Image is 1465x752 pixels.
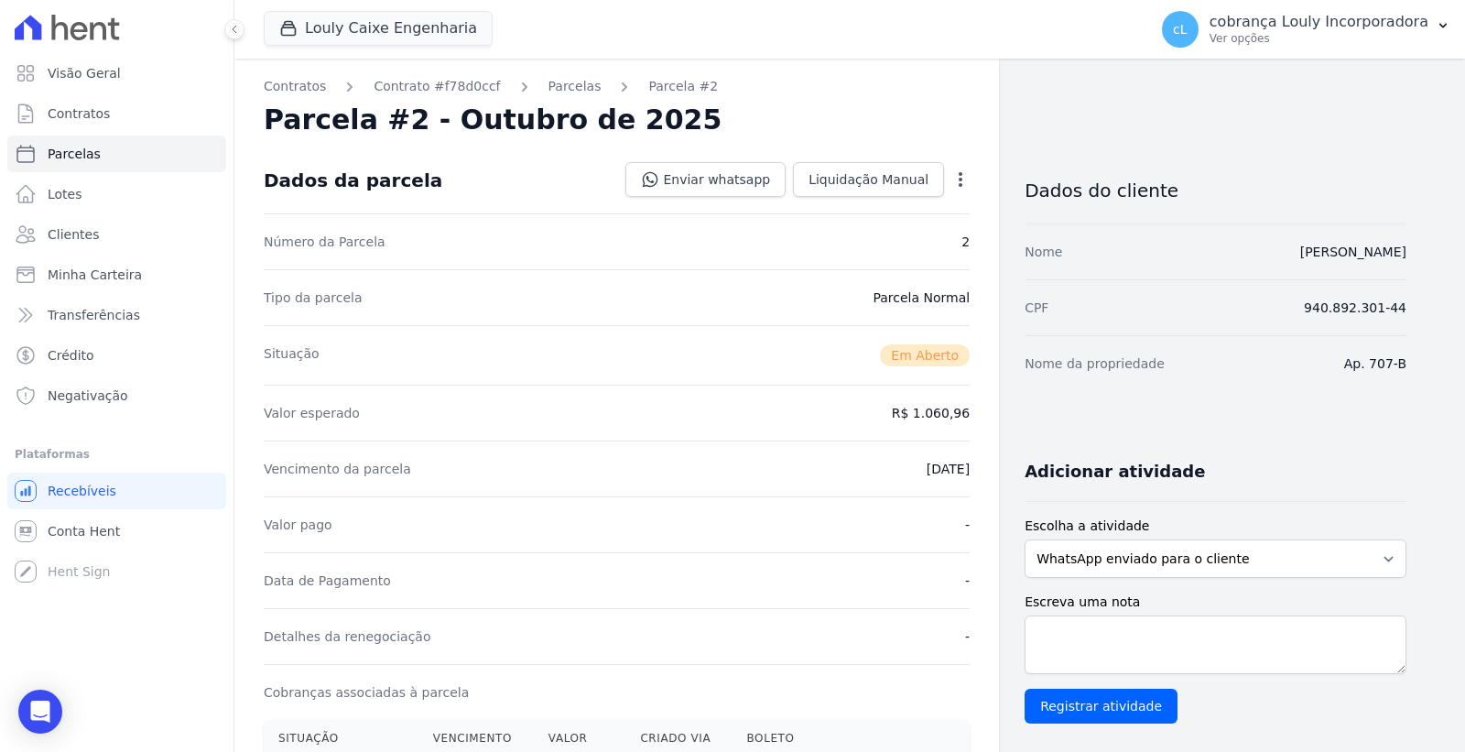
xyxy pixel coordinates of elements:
dt: Valor esperado [264,404,360,422]
dt: Nome [1025,243,1062,261]
span: Parcelas [48,145,101,163]
a: Visão Geral [7,55,226,92]
a: Recebíveis [7,473,226,509]
dd: 2 [961,233,970,251]
span: Liquidação Manual [808,170,928,189]
dt: Vencimento da parcela [264,460,411,478]
dd: R$ 1.060,96 [892,404,970,422]
button: cL cobrança Louly Incorporadora Ver opções [1147,4,1465,55]
dd: [DATE] [927,460,970,478]
dt: Valor pago [264,516,332,534]
dd: - [965,627,970,646]
dd: Parcela Normal [873,289,970,307]
a: Transferências [7,297,226,333]
span: Clientes [48,225,99,244]
div: Dados da parcela [264,169,442,191]
dt: Detalhes da renegociação [264,627,431,646]
label: Escreva uma nota [1025,593,1406,612]
dd: 940.892.301-44 [1304,299,1406,317]
dt: Tipo da parcela [264,289,363,307]
p: cobrança Louly Incorporadora [1210,13,1428,31]
dd: - [965,572,970,590]
span: Crédito [48,346,94,365]
p: Ver opções [1210,31,1428,46]
a: [PERSON_NAME] [1300,245,1406,259]
button: Louly Caixe Engenharia [264,11,493,46]
dd: Ap. 707-B [1344,354,1406,373]
span: Transferências [48,306,140,324]
dd: - [965,516,970,534]
a: Contratos [7,95,226,132]
a: Parcela #2 [648,77,718,96]
a: Lotes [7,176,226,213]
span: Em Aberto [880,344,970,366]
a: Liquidação Manual [793,162,944,197]
a: Contrato #f78d0ccf [374,77,500,96]
a: Negativação [7,377,226,414]
span: Conta Hent [48,522,120,540]
a: Parcelas [7,136,226,172]
a: Enviar whatsapp [625,162,786,197]
span: Minha Carteira [48,266,142,284]
a: Crédito [7,337,226,374]
div: Open Intercom Messenger [18,690,62,734]
span: Lotes [48,185,82,203]
span: Negativação [48,387,128,405]
div: Plataformas [15,443,219,465]
span: Recebíveis [48,482,116,500]
a: Conta Hent [7,513,226,550]
dt: Nome da propriedade [1025,354,1165,373]
h3: Dados do cliente [1025,180,1406,202]
a: Contratos [264,77,326,96]
h2: Parcela #2 - Outubro de 2025 [264,104,722,136]
dt: Cobranças associadas à parcela [264,683,469,702]
span: Contratos [48,104,110,123]
span: Visão Geral [48,64,121,82]
nav: Breadcrumb [264,77,970,96]
span: cL [1173,23,1188,36]
dt: Data de Pagamento [264,572,391,590]
input: Registrar atividade [1025,689,1177,724]
dt: Número da Parcela [264,233,385,251]
a: Clientes [7,216,226,253]
dt: Situação [264,344,320,366]
a: Minha Carteira [7,256,226,293]
a: Parcelas [548,77,602,96]
dt: CPF [1025,299,1048,317]
h3: Adicionar atividade [1025,461,1205,483]
label: Escolha a atividade [1025,517,1406,536]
